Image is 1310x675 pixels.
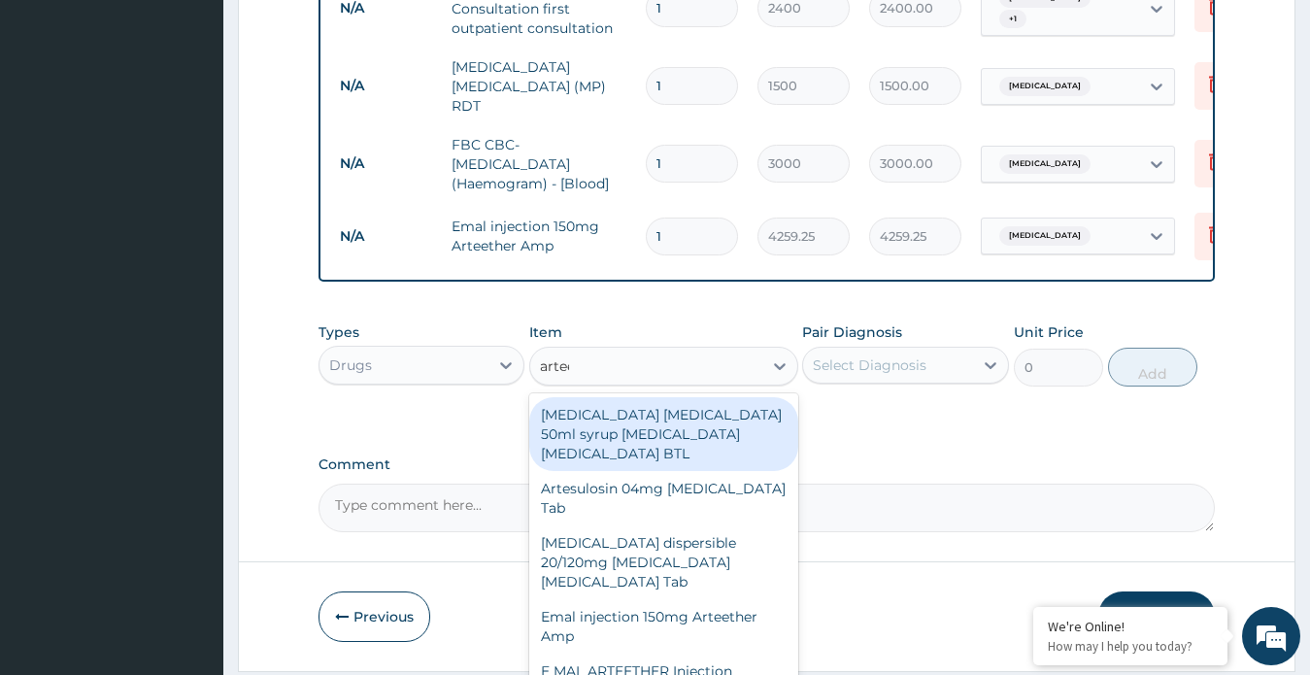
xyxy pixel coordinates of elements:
textarea: Type your message and hit 'Enter' [10,460,370,528]
div: [MEDICAL_DATA] [MEDICAL_DATA] 50ml syrup [MEDICAL_DATA] [MEDICAL_DATA] BTL [529,397,798,471]
label: Types [319,324,359,341]
td: N/A [330,219,442,254]
td: [MEDICAL_DATA] [MEDICAL_DATA] (MP) RDT [442,48,636,125]
label: Unit Price [1014,322,1084,342]
label: Pair Diagnosis [802,322,902,342]
div: Drugs [329,355,372,375]
span: We're online! [113,210,268,406]
button: Submit [1098,591,1215,642]
span: [MEDICAL_DATA] [999,77,1091,96]
td: N/A [330,146,442,182]
div: Emal injection 150mg Arteether Amp [529,599,798,654]
label: Item [529,322,562,342]
div: Chat with us now [101,109,326,134]
div: [MEDICAL_DATA] dispersible 20/120mg [MEDICAL_DATA] [MEDICAL_DATA] Tab [529,525,798,599]
button: Previous [319,591,430,642]
td: N/A [330,68,442,104]
td: FBC CBC-[MEDICAL_DATA] (Haemogram) - [Blood] [442,125,636,203]
td: Emal injection 150mg Arteether Amp [442,207,636,265]
div: Select Diagnosis [813,355,926,375]
img: d_794563401_company_1708531726252_794563401 [36,97,79,146]
p: How may I help you today? [1048,638,1213,655]
span: + 1 [999,10,1026,29]
label: Comment [319,456,1216,473]
div: We're Online! [1048,618,1213,635]
span: [MEDICAL_DATA] [999,154,1091,174]
button: Add [1108,348,1197,387]
div: Artesulosin 04mg [MEDICAL_DATA] Tab [529,471,798,525]
div: Minimize live chat window [319,10,365,56]
span: [MEDICAL_DATA] [999,226,1091,246]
